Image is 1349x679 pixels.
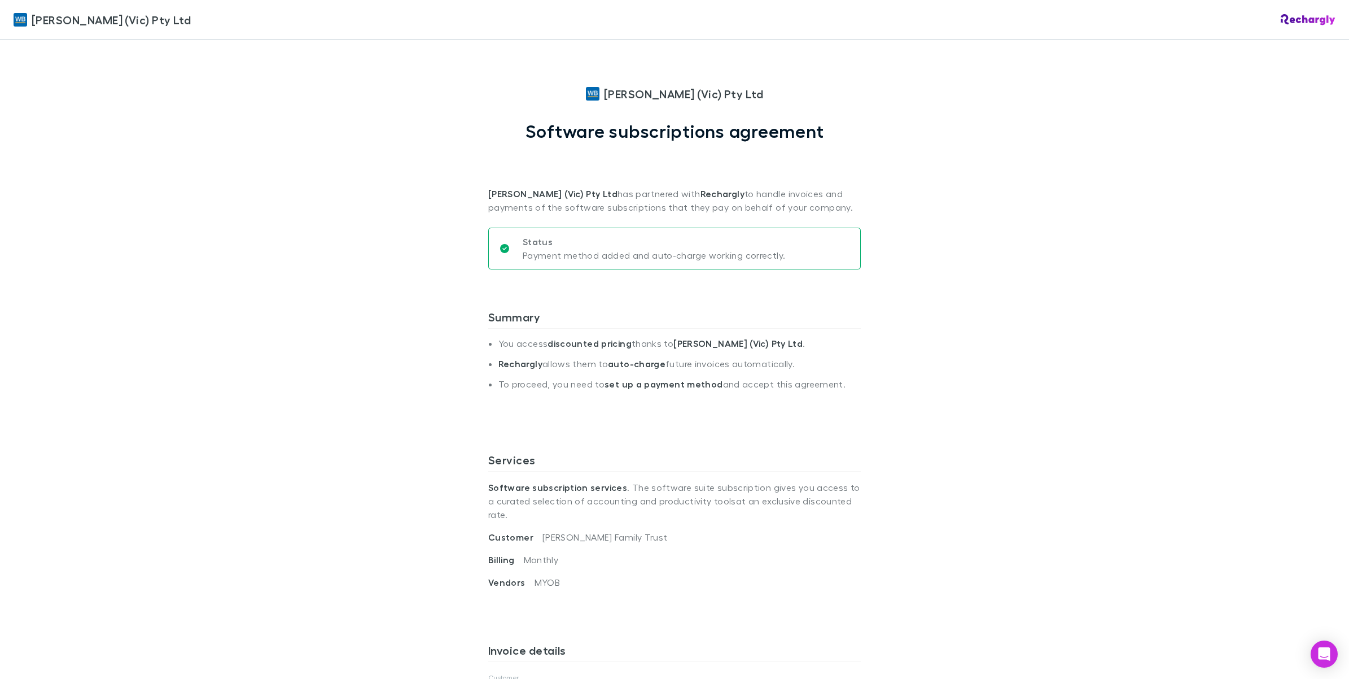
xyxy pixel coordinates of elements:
[524,554,559,565] span: Monthly
[32,11,191,28] span: [PERSON_NAME] (Vic) Pty Ltd
[673,338,803,349] strong: [PERSON_NAME] (Vic) Pty Ltd
[488,188,617,199] strong: [PERSON_NAME] (Vic) Pty Ltd
[535,577,560,587] span: MYOB
[605,378,722,390] strong: set up a payment method
[548,338,632,349] strong: discounted pricing
[488,482,627,493] strong: Software subscription services
[498,358,861,378] li: allows them to future invoices automatically.
[586,87,599,101] img: William Buck (Vic) Pty Ltd's Logo
[523,249,785,262] p: Payment method added and auto-charge working correctly.
[542,532,668,542] span: [PERSON_NAME] Family Trust
[525,120,824,142] h1: Software subscriptions agreement
[488,643,861,661] h3: Invoice details
[1281,14,1335,25] img: Rechargly Logo
[604,85,763,102] span: [PERSON_NAME] (Vic) Pty Ltd
[608,358,665,369] strong: auto-charge
[1311,641,1338,668] div: Open Intercom Messenger
[498,378,861,399] li: To proceed, you need to and accept this agreement.
[488,453,861,471] h3: Services
[498,338,861,358] li: You access thanks to .
[523,235,785,249] p: Status
[488,577,535,588] span: Vendors
[488,554,524,565] span: Billing
[488,472,861,530] p: . The software suite subscription gives you access to a curated selection of accounting and produ...
[488,142,861,214] p: has partnered with to handle invoices and payments of the software subscriptions that they pay on...
[498,358,542,369] strong: Rechargly
[488,310,861,328] h3: Summary
[488,532,542,543] span: Customer
[700,188,744,199] strong: Rechargly
[14,13,27,27] img: William Buck (Vic) Pty Ltd's Logo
